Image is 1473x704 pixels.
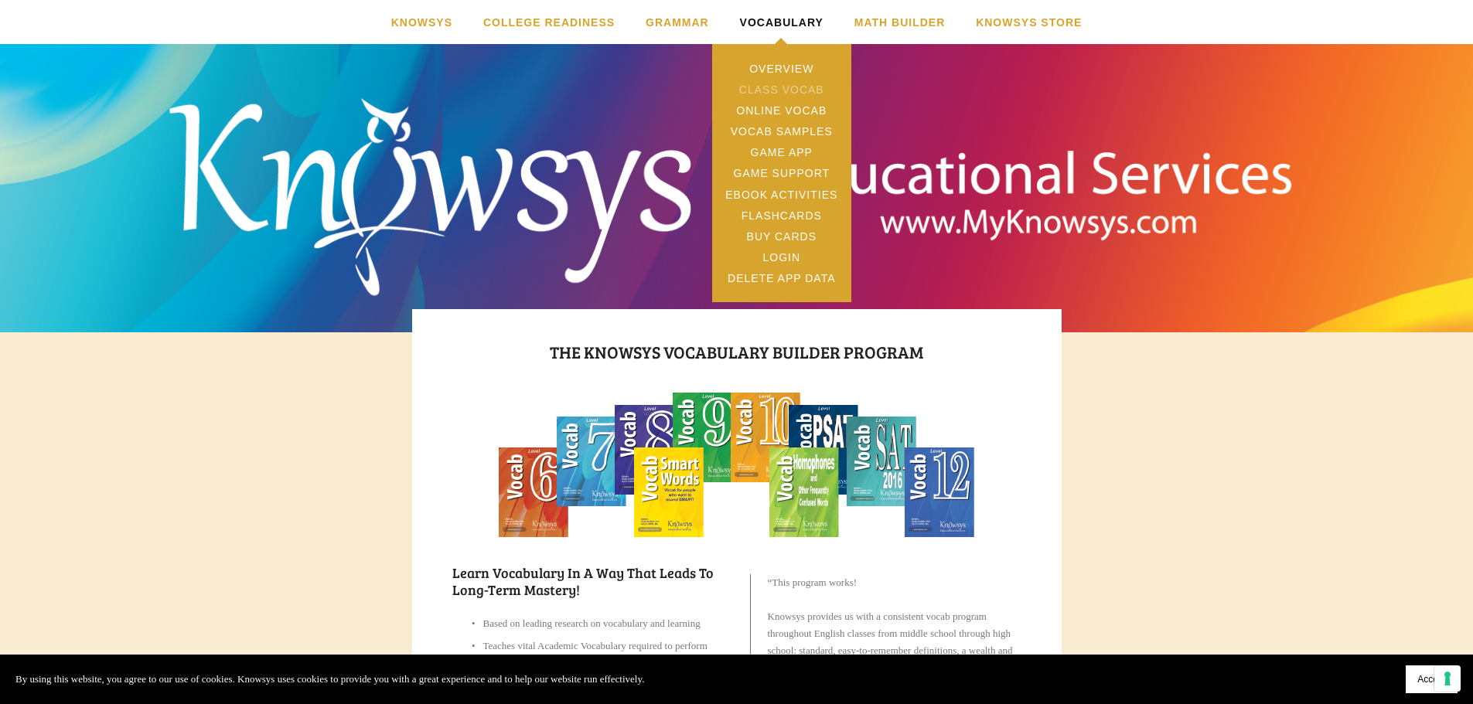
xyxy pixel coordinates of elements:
[522,66,951,276] a: Knowsys Educational Services
[712,184,851,205] a: eBook Activities
[712,226,851,247] a: Buy Cards
[1434,665,1461,692] button: Your consent preferences for tracking technologies
[712,163,851,184] a: Game Support
[712,79,851,100] a: Class Vocab
[712,205,851,226] a: Flashcards
[712,100,851,121] a: Online Vocab
[483,615,724,632] p: Based on leading research on vocabulary and learning
[452,564,724,598] h2: Learn vocabulary in a way that leads to long-term mastery!
[1406,665,1458,693] button: Accept
[1417,674,1446,685] span: Accept
[750,574,1021,693] blockquote: This program works! Knowsys provides us with a consistent vocab program throughout English classe...
[712,142,851,163] a: Game App
[499,392,974,538] img: 20160113 Vocab Sales covers splash.gif
[712,58,851,79] a: Overview
[483,638,724,672] p: Teaches vital Academic Vocabulary required to perform well on tests, in college, and in the workp...
[15,671,644,688] p: By using this website, you agree to our use of cookies. Knowsys uses cookies to provide you with ...
[768,576,772,588] span: “
[712,247,851,268] a: Login
[452,338,1021,366] h1: The Knowsys Vocabulary Builder Program
[712,268,851,289] a: Delete App Data
[712,121,851,141] a: Vocab Samples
